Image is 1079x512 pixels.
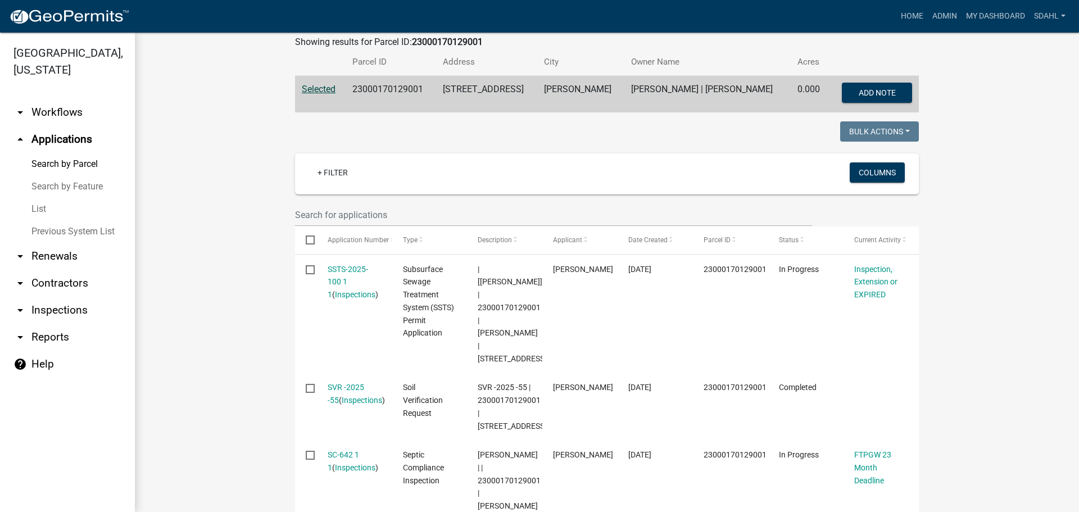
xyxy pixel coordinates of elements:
span: Add Note [858,88,895,97]
i: arrow_drop_down [13,303,27,317]
th: Owner Name [624,49,791,75]
span: 05/16/2025 [628,265,651,274]
th: Address [436,49,537,75]
i: help [13,357,27,371]
datatable-header-cell: Status [768,226,844,253]
a: SSTS-2025-100 1 1 [328,265,368,300]
button: Bulk Actions [840,121,919,142]
span: Subsurface Sewage Treatment System (SSTS) Permit Application [403,265,454,338]
span: SVR -2025 -55 | 23000170129001 | 19299 540TH AVE [478,383,547,430]
datatable-header-cell: Applicant [542,226,618,253]
div: Showing results for Parcel ID: [295,35,919,49]
span: Type [403,236,418,244]
span: Current Activity [854,236,901,244]
span: | [Brittany Tollefson] | 23000170129001 | NORMAN SCHULKE | 19299 540TH AVE [478,265,547,363]
span: In Progress [779,265,819,274]
datatable-header-cell: Date Created [618,226,693,253]
span: Applicant [553,236,582,244]
a: Inspections [342,396,382,405]
span: Status [779,236,799,244]
span: Date Created [628,236,668,244]
a: SC-642 1 1 [328,450,359,472]
a: Home [896,6,928,27]
button: Add Note [842,83,912,103]
th: Parcel ID [346,49,436,75]
a: Inspections [335,290,375,299]
i: arrow_drop_down [13,250,27,263]
td: [PERSON_NAME] | [PERSON_NAME] [624,76,791,113]
td: [PERSON_NAME] [537,76,624,113]
span: 23000170129001 [704,265,767,274]
span: Description [478,236,512,244]
a: My Dashboard [962,6,1030,27]
span: Completed [779,383,817,392]
button: Columns [850,162,905,183]
a: Admin [928,6,962,27]
a: Selected [302,84,336,94]
i: arrow_drop_down [13,277,27,290]
a: Inspections [335,463,375,472]
span: 23000170129001 [704,450,767,459]
td: 0.000 [791,76,829,113]
span: Parcel ID [704,236,731,244]
i: arrow_drop_up [13,133,27,146]
span: 05/06/2025 [628,383,651,392]
span: Timothy Clarence Propst [553,383,613,392]
th: Acres [791,49,829,75]
span: Soil Verification Request [403,383,443,418]
a: FTPGW 23 Month Deadline [854,450,891,485]
span: Application Number [328,236,389,244]
span: Brett Anderson [553,450,613,459]
div: ( ) [328,381,382,407]
span: Septic Compliance Inspection [403,450,444,485]
span: In Progress [779,450,819,459]
input: Search for applications [295,203,812,226]
a: + Filter [309,162,357,183]
i: arrow_drop_down [13,330,27,344]
div: ( ) [328,448,382,474]
a: sdahl [1030,6,1070,27]
datatable-header-cell: Description [467,226,542,253]
strong: 23000170129001 [412,37,483,47]
div: ( ) [328,263,382,301]
td: 23000170129001 [346,76,436,113]
a: SVR -2025 -55 [328,383,364,405]
a: Inspection, Extension or EXPIRED [854,265,897,300]
span: 10/23/2024 [628,450,651,459]
td: [STREET_ADDRESS] [436,76,537,113]
i: arrow_drop_down [13,106,27,119]
datatable-header-cell: Select [295,226,316,253]
span: Emma Swenson | | 23000170129001 | NORMAN SCHULKE [478,450,541,510]
span: Timothy Clarence Propst [553,265,613,274]
datatable-header-cell: Current Activity [844,226,919,253]
th: City [537,49,624,75]
span: 23000170129001 [704,383,767,392]
datatable-header-cell: Type [392,226,467,253]
datatable-header-cell: Parcel ID [693,226,768,253]
datatable-header-cell: Application Number [316,226,392,253]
